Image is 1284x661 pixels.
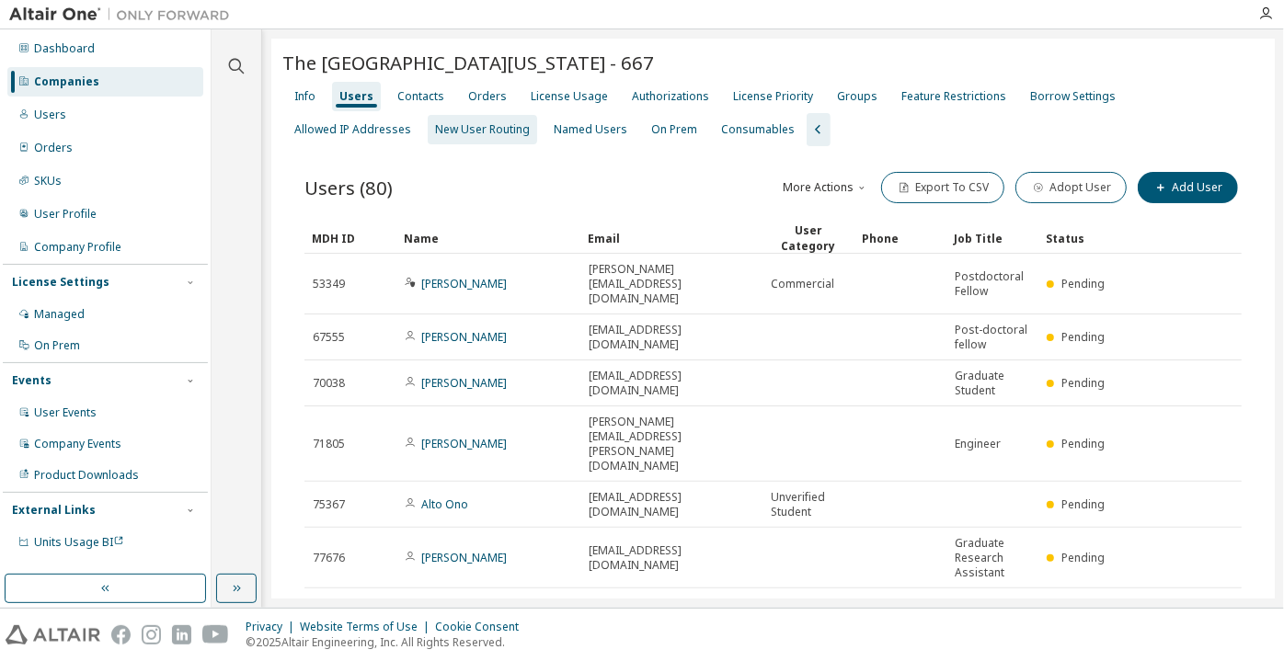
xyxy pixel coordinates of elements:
div: Borrow Settings [1030,89,1116,104]
a: [PERSON_NAME] [421,550,507,565]
span: Pending [1062,375,1106,391]
span: Postdoctoral Fellow [955,269,1030,299]
div: License Usage [531,89,608,104]
span: Pending [1062,329,1106,345]
span: Pending [1062,436,1106,451]
div: New User Routing [435,122,530,137]
div: External Links [12,503,96,518]
div: Named Users [554,122,627,137]
span: [PERSON_NAME][EMAIL_ADDRESS][DOMAIN_NAME] [589,262,754,306]
img: linkedin.svg [172,625,191,644]
div: Users [34,108,66,122]
span: 77676 [313,551,345,565]
div: Feature Restrictions [901,89,1006,104]
img: Altair One [9,6,239,24]
div: Status [1046,223,1123,253]
span: Commercial [771,277,834,291]
span: Unverified Student [771,490,846,519]
span: Users (80) [304,175,393,200]
div: Name [404,223,573,253]
div: Company Profile [34,240,121,255]
span: 67555 [313,330,345,345]
img: youtube.svg [202,625,229,644]
div: Allowed IP Addresses [294,122,411,137]
span: [PERSON_NAME][EMAIL_ADDRESS][PERSON_NAME][DOMAIN_NAME] [589,415,754,473]
div: User Profile [34,207,97,222]
div: License Settings [12,275,109,290]
div: Contacts [397,89,444,104]
span: 75367 [313,497,345,512]
a: [PERSON_NAME] [421,436,507,451]
div: Website Terms of Use [300,620,435,634]
span: 70038 [313,376,345,391]
div: Company Events [34,437,121,451]
div: User Category [770,222,847,254]
div: Consumables [721,122,795,137]
div: Dashboard [34,41,95,56]
span: Graduate Student [955,369,1030,398]
button: More Actions [782,172,870,203]
div: Cookie Consent [435,620,530,634]
span: [EMAIL_ADDRESS][DOMAIN_NAME] [589,490,754,519]
div: Authorizations [632,89,709,104]
div: SKUs [34,174,62,188]
div: User Events [34,405,97,420]
span: [EMAIL_ADDRESS][DOMAIN_NAME] [589,597,754,626]
div: MDH ID [312,223,389,253]
p: © 2025 Altair Engineering, Inc. All Rights Reserved. [246,634,530,650]
div: Email [588,223,755,253]
div: Groups [837,89,877,104]
div: Phone [862,223,939,253]
button: Export To CSV [881,172,1004,203]
div: Users [339,89,373,104]
span: [EMAIL_ADDRESS][DOMAIN_NAME] [589,369,754,398]
a: [PERSON_NAME] [421,329,507,345]
span: [EMAIL_ADDRESS][DOMAIN_NAME] [589,323,754,352]
div: Orders [468,89,507,104]
img: facebook.svg [111,625,131,644]
div: Product Downloads [34,468,139,483]
div: On Prem [34,338,80,353]
img: altair_logo.svg [6,625,100,644]
div: Companies [34,74,99,89]
div: Job Title [954,223,1031,253]
a: Alto Ono [421,496,468,512]
span: 53349 [313,277,345,291]
div: Info [294,89,315,104]
span: Pending [1062,550,1106,565]
button: Add User [1138,172,1238,203]
span: Units Usage BI [34,534,124,550]
div: Privacy [246,620,300,634]
span: Pending [1062,496,1106,512]
a: [PERSON_NAME] [421,375,507,391]
div: Managed [34,307,85,322]
span: Post-doctoral fellow [955,323,1030,352]
span: Pending [1062,276,1106,291]
img: instagram.svg [142,625,161,644]
span: [EMAIL_ADDRESS][DOMAIN_NAME] [589,543,754,573]
div: On Prem [651,122,697,137]
span: Graduate Research Assistant [955,536,1030,580]
span: The [GEOGRAPHIC_DATA][US_STATE] - 667 [282,50,654,75]
button: Adopt User [1015,172,1127,203]
div: License Priority [733,89,813,104]
span: Engineer [955,437,1001,451]
span: 71805 [313,437,345,451]
div: Orders [34,141,73,155]
a: [PERSON_NAME] [421,276,507,291]
div: Events [12,373,52,388]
